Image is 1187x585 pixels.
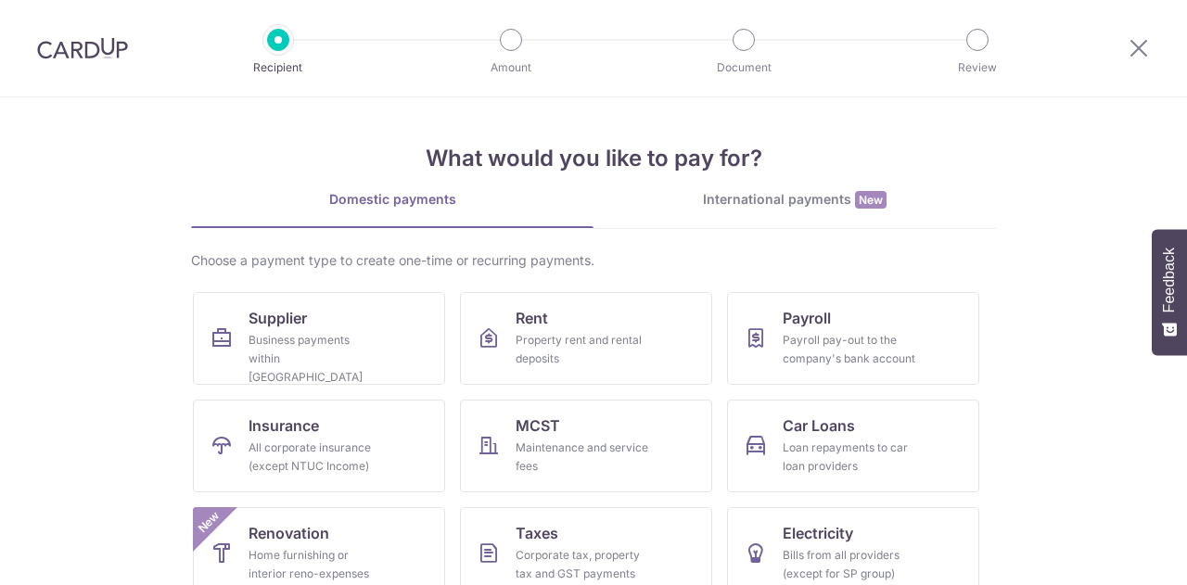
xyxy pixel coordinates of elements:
span: Feedback [1161,248,1178,312]
div: All corporate insurance (except NTUC Income) [249,439,382,476]
span: Car Loans [783,414,855,437]
div: Home furnishing or interior reno-expenses [249,546,382,583]
h4: What would you like to pay for? [191,142,996,175]
div: Choose a payment type to create one-time or recurring payments. [191,251,996,270]
div: Loan repayments to car loan providers [783,439,916,476]
div: Domestic payments [191,190,593,209]
button: Feedback - Show survey [1152,229,1187,355]
p: Review [909,58,1046,77]
a: Car LoansLoan repayments to car loan providers [727,400,979,492]
a: InsuranceAll corporate insurance (except NTUC Income) [193,400,445,492]
div: Payroll pay-out to the company's bank account [783,331,916,368]
span: Electricity [783,522,853,544]
div: International payments [593,190,996,210]
div: Maintenance and service fees [516,439,649,476]
a: PayrollPayroll pay-out to the company's bank account [727,292,979,385]
span: MCST [516,414,560,437]
span: Insurance [249,414,319,437]
p: Amount [442,58,580,77]
div: Property rent and rental deposits [516,331,649,368]
span: Renovation [249,522,329,544]
span: Rent [516,307,548,329]
div: Corporate tax, property tax and GST payments [516,546,649,583]
span: New [194,507,224,538]
a: MCSTMaintenance and service fees [460,400,712,492]
img: CardUp [37,37,128,59]
div: Business payments within [GEOGRAPHIC_DATA] [249,331,382,387]
p: Recipient [210,58,347,77]
iframe: Opens a widget where you can find more information [1068,529,1168,576]
span: Taxes [516,522,558,544]
p: Document [675,58,812,77]
div: Bills from all providers (except for SP group) [783,546,916,583]
a: SupplierBusiness payments within [GEOGRAPHIC_DATA] [193,292,445,385]
span: New [855,191,887,209]
span: Supplier [249,307,307,329]
span: Payroll [783,307,831,329]
a: RentProperty rent and rental deposits [460,292,712,385]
